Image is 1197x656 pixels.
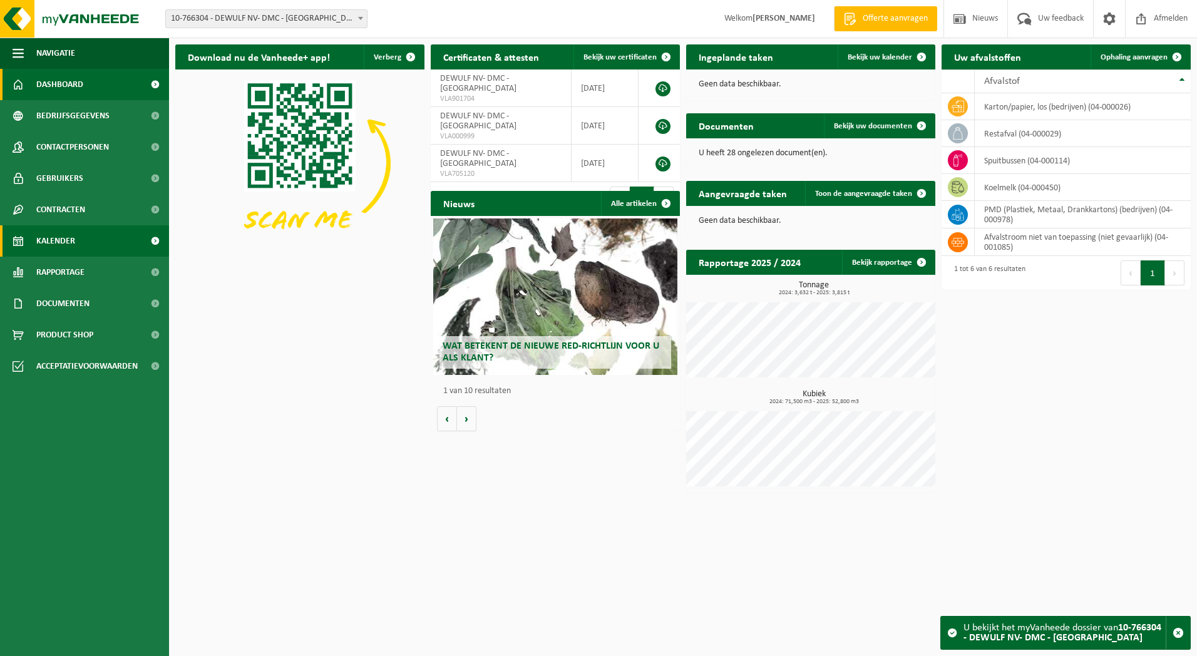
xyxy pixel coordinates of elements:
button: Previous [1121,260,1141,285]
button: Vorige [437,406,457,431]
p: 1 van 10 resultaten [443,387,674,396]
h3: Kubiek [692,390,935,405]
h2: Download nu de Vanheede+ app! [175,44,342,69]
span: Wat betekent de nieuwe RED-richtlijn voor u als klant? [443,341,659,363]
span: Kalender [36,225,75,257]
button: Next [1165,260,1184,285]
span: Bekijk uw kalender [848,53,912,61]
a: Alle artikelen [601,191,679,216]
span: DEWULF NV- DMC - [GEOGRAPHIC_DATA] [440,149,516,168]
span: 10-766304 - DEWULF NV- DMC - RUMBEKE [166,10,367,28]
strong: [PERSON_NAME] [753,14,815,23]
span: DEWULF NV- DMC - [GEOGRAPHIC_DATA] [440,111,516,131]
td: restafval (04-000029) [975,120,1191,147]
td: karton/papier, los (bedrijven) (04-000026) [975,93,1191,120]
div: U bekijkt het myVanheede dossier van [963,617,1166,649]
span: Contracten [36,194,85,225]
h3: Tonnage [692,281,935,296]
span: VLA901704 [440,94,562,104]
span: Documenten [36,288,90,319]
strong: 10-766304 - DEWULF NV- DMC - [GEOGRAPHIC_DATA] [963,623,1161,643]
td: [DATE] [572,69,639,107]
img: Download de VHEPlus App [175,69,424,257]
a: Offerte aanvragen [834,6,937,31]
a: Bekijk uw kalender [838,44,934,69]
span: Contactpersonen [36,131,109,163]
a: Toon de aangevraagde taken [805,181,934,206]
a: Wat betekent de nieuwe RED-richtlijn voor u als klant? [433,218,677,375]
span: Dashboard [36,69,83,100]
td: afvalstroom niet van toepassing (niet gevaarlijk) (04-001085) [975,228,1191,256]
span: Bekijk uw certificaten [583,53,657,61]
h2: Uw afvalstoffen [942,44,1034,69]
span: DEWULF NV- DMC - [GEOGRAPHIC_DATA] [440,74,516,93]
td: [DATE] [572,107,639,145]
button: 1 [1141,260,1165,285]
span: 2024: 71,500 m3 - 2025: 52,800 m3 [692,399,935,405]
a: Bekijk rapportage [842,250,934,275]
span: Bedrijfsgegevens [36,100,110,131]
p: Geen data beschikbaar. [699,80,923,89]
h2: Certificaten & attesten [431,44,552,69]
span: Product Shop [36,319,93,351]
span: Offerte aanvragen [860,13,931,25]
span: Gebruikers [36,163,83,194]
a: Bekijk uw certificaten [573,44,679,69]
span: Rapportage [36,257,85,288]
span: Navigatie [36,38,75,69]
span: VLA000999 [440,131,562,141]
p: U heeft 28 ongelezen document(en). [699,149,923,158]
td: spuitbussen (04-000114) [975,147,1191,174]
span: Verberg [374,53,401,61]
h2: Aangevraagde taken [686,181,799,205]
a: Ophaling aanvragen [1091,44,1189,69]
a: Bekijk uw documenten [824,113,934,138]
h2: Nieuws [431,191,487,215]
span: VLA705120 [440,169,562,179]
td: [DATE] [572,145,639,182]
td: PMD (Plastiek, Metaal, Drankkartons) (bedrijven) (04-000978) [975,201,1191,228]
h2: Ingeplande taken [686,44,786,69]
span: Afvalstof [984,76,1020,86]
span: Bekijk uw documenten [834,122,912,130]
span: 2024: 3,632 t - 2025: 3,815 t [692,290,935,296]
p: Geen data beschikbaar. [699,217,923,225]
h2: Documenten [686,113,766,138]
button: Verberg [364,44,423,69]
td: koelmelk (04-000450) [975,174,1191,201]
span: Toon de aangevraagde taken [815,190,912,198]
h2: Rapportage 2025 / 2024 [686,250,813,274]
div: 1 tot 6 van 6 resultaten [948,259,1025,287]
button: Volgende [457,406,476,431]
span: 10-766304 - DEWULF NV- DMC - RUMBEKE [165,9,367,28]
span: Ophaling aanvragen [1101,53,1168,61]
span: Acceptatievoorwaarden [36,351,138,382]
